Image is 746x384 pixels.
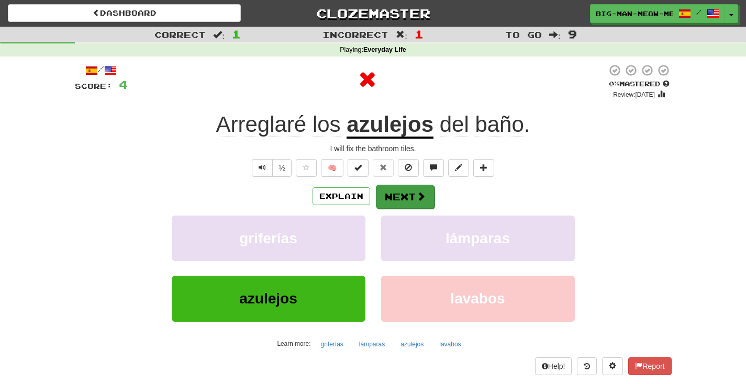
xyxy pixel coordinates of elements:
a: Dashboard [8,4,241,22]
span: azulejos [239,290,297,307]
button: ½ [272,159,292,177]
strong: Everyday Life [363,46,406,53]
div: I will fix the bathroom tiles. [75,143,672,154]
button: Round history (alt+y) [577,357,597,375]
span: los [313,112,341,137]
span: . [433,112,530,137]
button: Add to collection (alt+a) [473,159,494,177]
span: lavabos [450,290,505,307]
button: lavabos [381,276,575,321]
button: Play sentence audio (ctl+space) [252,159,273,177]
span: griferías [239,230,297,246]
span: 0 % [609,80,619,88]
button: lámparas [353,336,391,352]
button: Reset to 0% Mastered (alt+r) [373,159,394,177]
span: Arreglaré [216,112,306,137]
div: / [75,64,128,77]
button: griferías [315,336,349,352]
span: lámparas [446,230,510,246]
div: Text-to-speech controls [250,159,292,177]
button: azulejos [172,276,365,321]
span: : [396,30,407,39]
span: big-man-meow-meow [596,9,673,18]
span: 9 [568,28,577,40]
button: Ignore sentence (alt+i) [398,159,419,177]
button: Report [628,357,671,375]
u: azulejos [347,112,433,139]
span: Correct [154,29,206,40]
button: azulejos [395,336,429,352]
span: 4 [119,78,128,91]
button: Edit sentence (alt+d) [448,159,469,177]
small: Review: [DATE] [613,91,655,98]
button: lavabos [433,336,466,352]
button: Favorite sentence (alt+f) [296,159,317,177]
button: Discuss sentence (alt+u) [423,159,444,177]
button: lámparas [381,216,575,261]
button: Explain [313,187,370,205]
button: Next [376,185,435,209]
span: To go [505,29,542,40]
span: del [440,112,469,137]
a: big-man-meow-meow / [590,4,725,23]
span: Incorrect [322,29,388,40]
span: baño [475,112,524,137]
span: Score: [75,82,113,91]
a: Clozemaster [257,4,489,22]
button: Set this sentence to 100% Mastered (alt+m) [348,159,369,177]
button: 🧠 [321,159,343,177]
button: Help! [535,357,572,375]
small: Learn more: [277,340,310,347]
span: : [213,30,225,39]
span: 1 [232,28,241,40]
div: Mastered [607,80,672,89]
span: / [696,8,702,16]
button: griferías [172,216,365,261]
span: 1 [415,28,424,40]
span: : [549,30,561,39]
